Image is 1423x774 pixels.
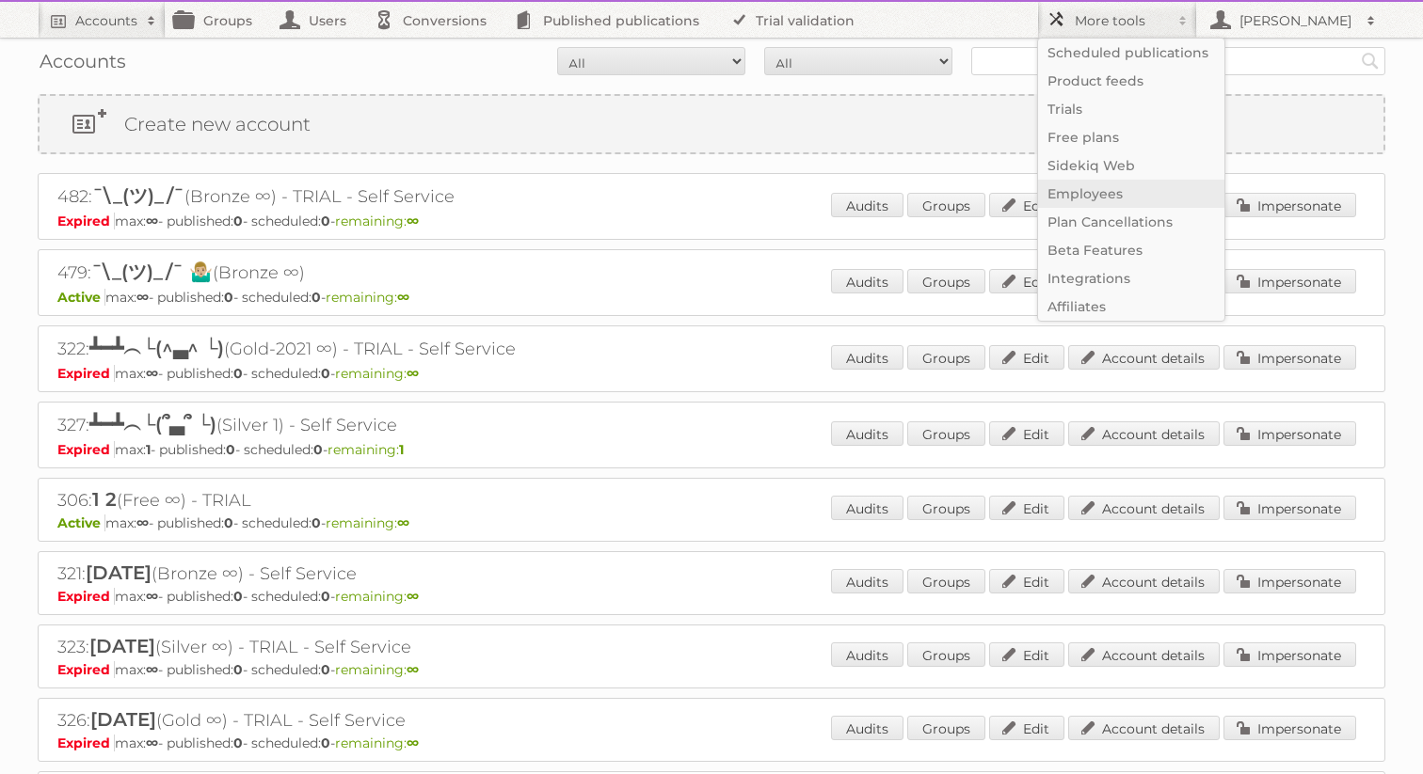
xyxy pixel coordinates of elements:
[1038,208,1224,236] a: Plan Cancellations
[335,735,419,751] span: remaining:
[407,213,419,229] strong: ∞
[40,96,1383,152] a: Create new account
[831,569,903,593] a: Audits
[38,2,166,38] a: Accounts
[57,708,716,733] h2: 326: (Gold ∞) - TRIAL - Self Service
[907,642,985,667] a: Groups
[57,412,716,439] h2: 327: (Silver 1) - Self Service
[907,421,985,446] a: Groups
[989,421,1064,446] a: Edit
[407,661,419,678] strong: ∞
[313,441,323,458] strong: 0
[989,269,1064,293] a: Edit
[86,561,152,584] span: [DATE]
[407,735,419,751] strong: ∞
[321,735,330,751] strong: 0
[57,488,716,513] h2: 306: (Free ∞) - TRIAL
[1068,716,1220,740] a: Account details
[57,289,105,306] span: Active
[407,588,419,605] strong: ∞
[57,735,115,751] span: Expired
[57,588,1366,605] p: max: - published: - scheduled: -
[146,661,158,678] strong: ∞
[89,635,155,657] span: [DATE]
[907,345,985,370] a: Groups
[233,661,243,678] strong: 0
[57,260,716,287] h2: 479: (Bronze ∞)
[989,642,1064,667] a: Edit
[146,213,158,229] strong: ∞
[57,213,1366,229] p: max: - published: - scheduled: -
[907,716,985,740] a: Groups
[57,661,1366,678] p: max: - published: - scheduled: -
[1223,421,1356,446] a: Impersonate
[1068,642,1220,667] a: Account details
[1037,2,1197,38] a: More tools
[1038,95,1224,123] a: Trials
[399,441,404,458] strong: 1
[328,441,404,458] span: remaining:
[312,289,321,306] strong: 0
[335,661,419,678] span: remaining:
[1223,569,1356,593] a: Impersonate
[92,184,184,207] span: ¯\_(ツ)_/¯
[1223,496,1356,520] a: Impersonate
[397,289,409,306] strong: ∞
[92,488,117,511] span: 1 2
[224,514,233,531] strong: 0
[57,561,716,586] h2: 321: (Bronze ∞) - Self Service
[1075,11,1169,30] h2: More tools
[57,661,115,678] span: Expired
[166,2,271,38] a: Groups
[1235,11,1357,30] h2: [PERSON_NAME]
[1038,67,1224,95] a: Product feeds
[1223,642,1356,667] a: Impersonate
[1223,345,1356,370] a: Impersonate
[233,588,243,605] strong: 0
[1068,421,1220,446] a: Account details
[57,588,115,605] span: Expired
[57,735,1366,751] p: max: - published: - scheduled: -
[224,289,233,306] strong: 0
[146,441,151,458] strong: 1
[312,514,321,531] strong: 0
[89,413,216,435] span: ┻━┻︵└(՞▃՞ └)
[326,289,409,306] span: remaining:
[831,642,903,667] a: Audits
[831,421,903,446] a: Audits
[907,496,985,520] a: Groups
[233,365,243,382] strong: 0
[75,11,137,30] h2: Accounts
[335,213,419,229] span: remaining:
[57,441,115,458] span: Expired
[1223,193,1356,217] a: Impersonate
[271,2,365,38] a: Users
[226,441,235,458] strong: 0
[1197,2,1385,38] a: [PERSON_NAME]
[831,193,903,217] a: Audits
[321,365,330,382] strong: 0
[146,588,158,605] strong: ∞
[1068,345,1220,370] a: Account details
[321,588,330,605] strong: 0
[831,345,903,370] a: Audits
[90,708,156,731] span: [DATE]
[136,514,149,531] strong: ∞
[335,365,419,382] span: remaining:
[1223,269,1356,293] a: Impersonate
[321,661,330,678] strong: 0
[91,261,213,283] span: ¯\_(ツ)_/¯ 🤷🏼‍♂️
[831,716,903,740] a: Audits
[57,441,1366,458] p: max: - published: - scheduled: -
[146,365,158,382] strong: ∞
[407,365,419,382] strong: ∞
[989,569,1064,593] a: Edit
[831,269,903,293] a: Audits
[989,496,1064,520] a: Edit
[233,213,243,229] strong: 0
[907,193,985,217] a: Groups
[1038,151,1224,180] a: Sidekiq Web
[1038,264,1224,292] a: Integrations
[57,365,115,382] span: Expired
[57,514,1366,531] p: max: - published: - scheduled: -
